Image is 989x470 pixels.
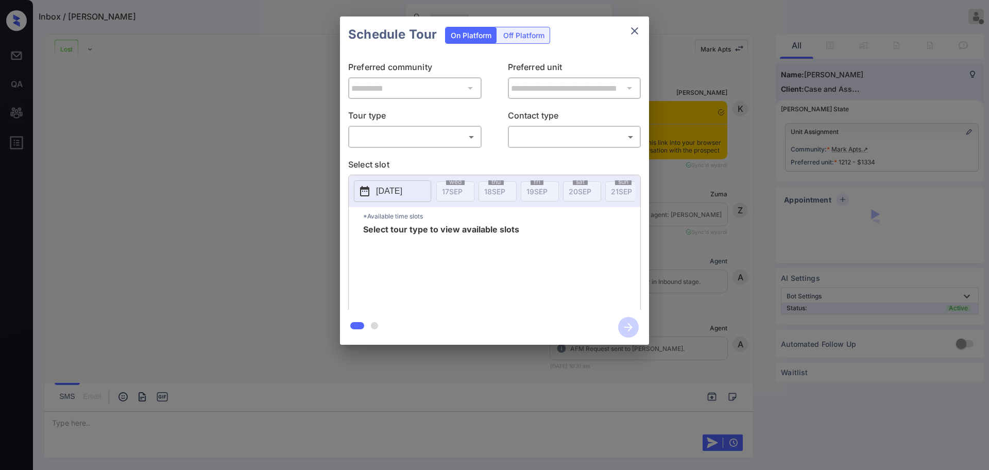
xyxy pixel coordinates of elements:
[348,109,482,126] p: Tour type
[363,207,640,225] p: *Available time slots
[340,16,445,53] h2: Schedule Tour
[624,21,645,41] button: close
[498,27,550,43] div: Off Platform
[508,109,641,126] p: Contact type
[354,180,431,202] button: [DATE]
[508,61,641,77] p: Preferred unit
[363,225,519,308] span: Select tour type to view available slots
[376,185,402,197] p: [DATE]
[348,61,482,77] p: Preferred community
[446,27,497,43] div: On Platform
[348,158,641,175] p: Select slot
